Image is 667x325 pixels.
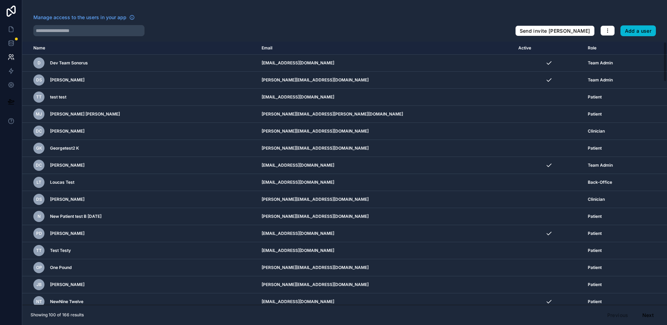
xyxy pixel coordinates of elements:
th: Email [257,42,514,55]
span: NT [36,299,42,304]
td: [EMAIL_ADDRESS][DOMAIN_NAME] [257,174,514,191]
span: Team Admin [588,77,613,83]
span: NewNine Twelve [50,299,83,304]
span: Patient [588,248,602,253]
span: PD [36,231,42,236]
th: Role [584,42,641,55]
span: Team Admin [588,60,613,66]
span: OP [36,265,42,270]
span: Manage access to the users in your app [33,14,126,21]
span: Patient [588,299,602,304]
span: TT [36,248,42,253]
span: Test Testy [50,248,71,253]
span: Clinician [588,128,605,134]
td: [EMAIL_ADDRESS][DOMAIN_NAME] [257,242,514,259]
td: [PERSON_NAME][EMAIL_ADDRESS][PERSON_NAME][DOMAIN_NAME] [257,106,514,123]
span: LT [36,180,41,185]
span: Patient [588,282,602,287]
span: Dev Team Sonorus [50,60,88,66]
td: [EMAIL_ADDRESS][DOMAIN_NAME] [257,55,514,72]
span: Clinician [588,197,605,202]
span: Patient [588,111,602,117]
span: Loucas Test [50,180,74,185]
td: [PERSON_NAME][EMAIL_ADDRESS][DOMAIN_NAME] [257,191,514,208]
span: [PERSON_NAME] [50,231,84,236]
span: DS [36,77,42,83]
span: Patient [588,231,602,236]
span: MJ [36,111,42,117]
th: Name [22,42,257,55]
th: Active [514,42,584,55]
div: scrollable content [22,42,667,305]
td: [PERSON_NAME][EMAIL_ADDRESS][DOMAIN_NAME] [257,123,514,140]
span: [PERSON_NAME] [PERSON_NAME] [50,111,120,117]
button: Send invite [PERSON_NAME] [515,25,595,37]
span: [PERSON_NAME] [50,282,84,287]
td: [PERSON_NAME][EMAIL_ADDRESS][DOMAIN_NAME] [257,276,514,293]
span: tt [36,94,42,100]
span: [PERSON_NAME] [50,128,84,134]
span: One Pound [50,265,72,270]
button: Add a user [620,25,656,37]
span: [PERSON_NAME] [50,197,84,202]
span: New Patient test B [DATE] [50,214,101,219]
td: [EMAIL_ADDRESS][DOMAIN_NAME] [257,89,514,106]
button: Next [637,309,659,321]
span: GK [36,145,42,151]
span: DC [36,128,42,134]
span: DS [36,197,42,202]
span: D [38,60,41,66]
td: [PERSON_NAME][EMAIL_ADDRESS][DOMAIN_NAME] [257,259,514,276]
span: Team Admin [588,162,613,168]
span: Patient [588,265,602,270]
span: Back-Office [588,180,612,185]
span: Patient [588,214,602,219]
span: [PERSON_NAME] [50,162,84,168]
a: Manage access to the users in your app [33,14,135,21]
span: Showing 100 of 166 results [31,312,84,318]
span: Patient [588,94,602,100]
td: [EMAIL_ADDRESS][DOMAIN_NAME] [257,157,514,174]
span: test test [50,94,66,100]
span: JB [36,282,42,287]
span: [PERSON_NAME] [50,77,84,83]
td: [PERSON_NAME][EMAIL_ADDRESS][DOMAIN_NAME] [257,140,514,157]
td: [EMAIL_ADDRESS][DOMAIN_NAME] [257,293,514,310]
span: N [38,214,41,219]
td: [EMAIL_ADDRESS][DOMAIN_NAME] [257,225,514,242]
span: Georgetest2 K [50,145,79,151]
td: [PERSON_NAME][EMAIL_ADDRESS][DOMAIN_NAME] [257,208,514,225]
span: Patient [588,145,602,151]
td: [PERSON_NAME][EMAIL_ADDRESS][DOMAIN_NAME] [257,72,514,89]
span: DC [36,162,42,168]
